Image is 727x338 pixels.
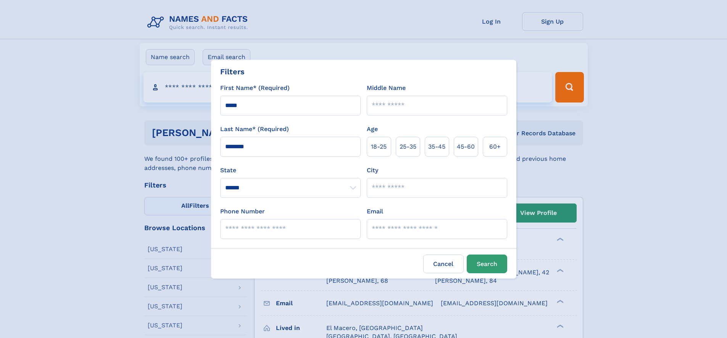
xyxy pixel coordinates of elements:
label: Last Name* (Required) [220,125,289,134]
label: Age [367,125,378,134]
label: Phone Number [220,207,265,216]
label: Email [367,207,383,216]
label: City [367,166,378,175]
button: Search [467,255,507,273]
span: 60+ [489,142,501,151]
label: State [220,166,361,175]
div: Filters [220,66,245,77]
span: 35‑45 [428,142,445,151]
span: 18‑25 [371,142,387,151]
label: Middle Name [367,83,406,93]
label: Cancel [423,255,464,273]
span: 25‑35 [400,142,416,151]
label: First Name* (Required) [220,83,290,93]
span: 45‑60 [457,142,475,151]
